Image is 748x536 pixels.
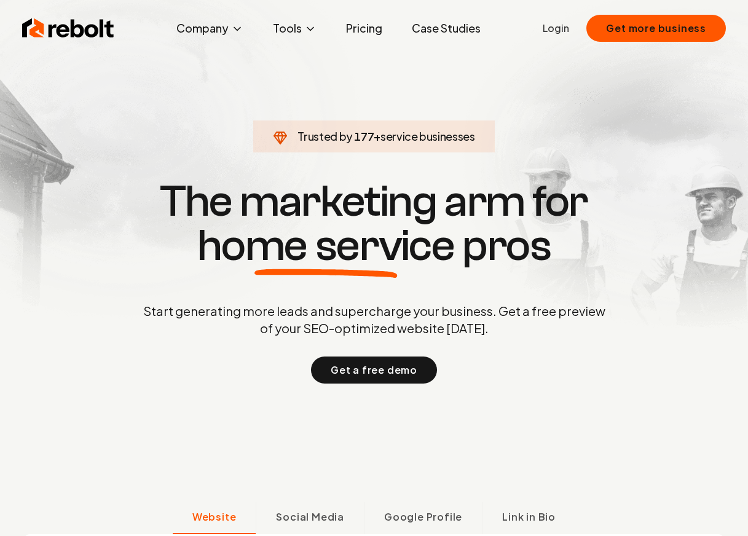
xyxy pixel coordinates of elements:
p: Start generating more leads and supercharge your business. Get a free preview of your SEO-optimiz... [141,302,608,337]
button: Company [167,16,253,41]
a: Case Studies [402,16,490,41]
img: Rebolt Logo [22,16,114,41]
span: Social Media [276,510,344,524]
button: Social Media [256,502,364,534]
button: Get a free demo [311,357,437,384]
span: Website [192,510,237,524]
button: Website [173,502,256,534]
button: Google Profile [364,502,482,534]
a: Login [543,21,569,36]
button: Tools [263,16,326,41]
span: service businesses [380,129,475,143]
h1: The marketing arm for pros [79,179,669,268]
span: Trusted by [297,129,352,143]
span: Link in Bio [502,510,556,524]
span: 177 [354,128,374,145]
a: Pricing [336,16,392,41]
button: Get more business [586,15,726,42]
span: home service [197,224,455,268]
span: + [374,129,380,143]
button: Link in Bio [482,502,575,534]
span: Google Profile [384,510,462,524]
